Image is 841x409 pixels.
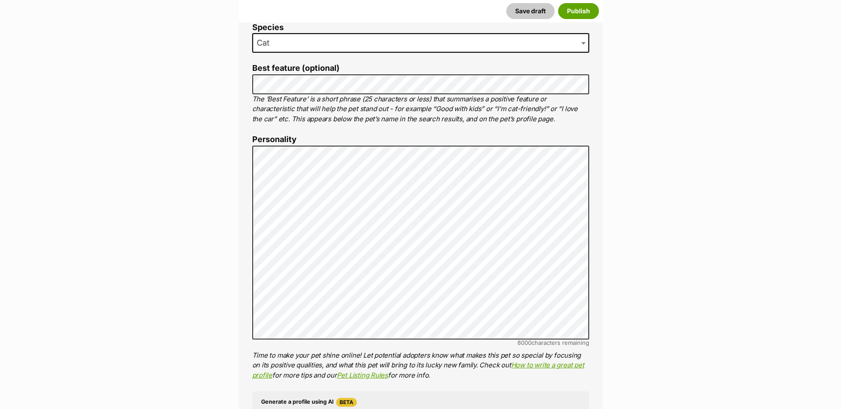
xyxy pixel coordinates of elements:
label: Species [252,23,589,32]
h4: Generate a profile using AI [261,398,580,407]
button: Publish [558,3,599,19]
label: Best feature (optional) [252,64,589,73]
p: The ‘Best Feature’ is a short phrase (25 characters or less) that summarises a positive feature o... [252,94,589,124]
span: 8000 [517,339,532,346]
a: Pet Listing Rules [337,371,388,379]
label: Personality [252,135,589,144]
div: characters remaining [252,340,589,346]
span: Cat [252,33,589,53]
p: Time to make your pet shine online! Let potential adopters know what makes this pet so special by... [252,351,589,381]
span: Cat [253,37,278,49]
span: Beta [336,398,357,407]
button: Save draft [506,3,555,19]
a: How to write a great pet profile [252,361,584,379]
